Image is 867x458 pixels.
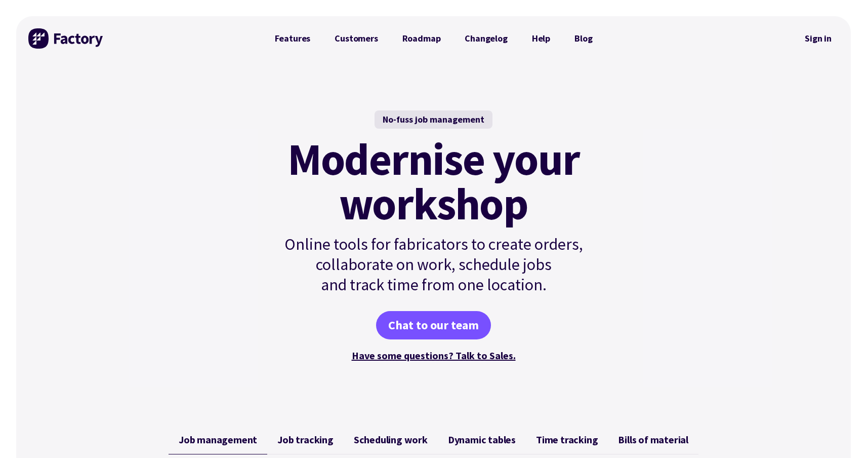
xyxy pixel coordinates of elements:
[354,434,428,446] span: Scheduling work
[536,434,598,446] span: Time tracking
[376,311,491,339] a: Chat to our team
[452,28,519,49] a: Changelog
[798,27,839,50] a: Sign in
[352,349,516,362] a: Have some questions? Talk to Sales.
[263,234,605,295] p: Online tools for fabricators to create orders, collaborate on work, schedule jobs and track time ...
[618,434,688,446] span: Bills of material
[448,434,516,446] span: Dynamic tables
[277,434,334,446] span: Job tracking
[287,137,580,226] mark: Modernise your workshop
[179,434,257,446] span: Job management
[375,110,492,129] div: No-fuss job management
[390,28,453,49] a: Roadmap
[520,28,562,49] a: Help
[263,28,323,49] a: Features
[263,28,605,49] nav: Primary Navigation
[28,28,104,49] img: Factory
[562,28,604,49] a: Blog
[322,28,390,49] a: Customers
[798,27,839,50] nav: Secondary Navigation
